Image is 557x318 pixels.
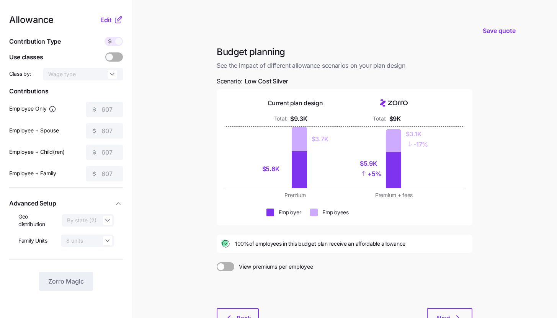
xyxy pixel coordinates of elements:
[217,46,472,58] h1: Budget planning
[217,77,288,86] span: Scenario:
[9,15,54,24] span: Allowance
[312,134,328,144] div: $3.7K
[234,262,313,271] span: View premiums per employee
[477,20,522,41] button: Save quote
[9,194,123,213] button: Advanced Setup
[9,148,65,156] label: Employee + Child(ren)
[100,15,112,24] span: Edit
[483,26,516,35] span: Save quote
[9,37,61,46] span: Contribution Type
[322,209,348,216] div: Employees
[268,98,323,108] div: Current plan design
[250,191,340,199] div: Premium
[9,52,43,62] span: Use classes
[290,114,307,124] div: $9.3K
[217,61,472,70] span: See the impact of different allowance scenarios on your plan design
[360,168,381,179] div: + 5%
[9,213,123,253] div: Advanced Setup
[360,159,381,168] div: $5.9K
[279,209,301,216] div: Employer
[262,164,287,174] div: $5.6K
[406,129,428,139] div: $3.1K
[274,115,287,122] div: Total:
[9,70,31,78] span: Class by:
[9,169,56,178] label: Employee + Family
[9,126,59,135] label: Employee + Spouse
[18,213,56,228] span: Geo distribution
[373,115,386,122] div: Total:
[245,77,288,86] span: Low Cost Silver
[235,240,405,248] span: 100% of employees in this budget plan receive an affordable allowance
[406,139,428,149] div: - 17%
[48,277,84,286] span: Zorro Magic
[9,104,56,113] label: Employee Only
[9,86,123,96] span: Contributions
[39,272,93,291] button: Zorro Magic
[349,191,439,199] div: Premium + fees
[100,15,114,24] button: Edit
[389,114,401,124] div: $9K
[18,237,47,245] span: Family Units
[9,199,56,208] span: Advanced Setup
